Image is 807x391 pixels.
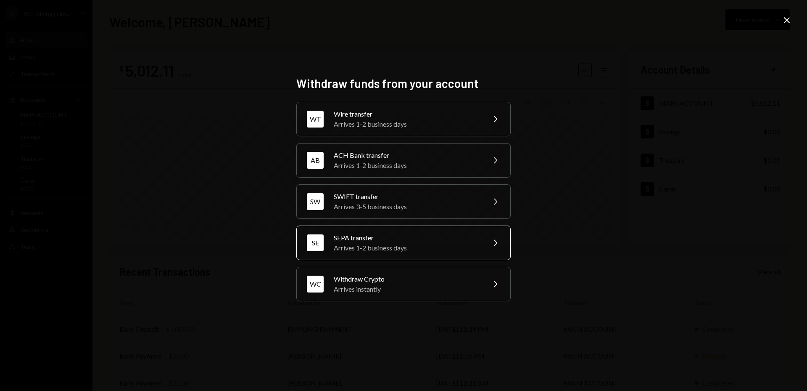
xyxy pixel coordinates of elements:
div: WT [307,111,324,128]
div: ACH Bank transfer [334,150,480,160]
h2: Withdraw funds from your account [296,75,511,92]
div: Withdraw Crypto [334,274,480,284]
div: WC [307,276,324,293]
button: SESEPA transferArrives 1-2 business days [296,226,511,260]
div: SE [307,234,324,251]
div: Arrives 1-2 business days [334,243,480,253]
button: SWSWIFT transferArrives 3-5 business days [296,184,511,219]
button: ABACH Bank transferArrives 1-2 business days [296,143,511,178]
div: Arrives instantly [334,284,480,294]
div: Arrives 3-5 business days [334,202,480,212]
button: WCWithdraw CryptoArrives instantly [296,267,511,301]
button: WTWire transferArrives 1-2 business days [296,102,511,136]
div: AB [307,152,324,169]
div: Arrives 1-2 business days [334,119,480,129]
div: SW [307,193,324,210]
div: SWIFT transfer [334,192,480,202]
div: Arrives 1-2 business days [334,160,480,170]
div: Wire transfer [334,109,480,119]
div: SEPA transfer [334,233,480,243]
